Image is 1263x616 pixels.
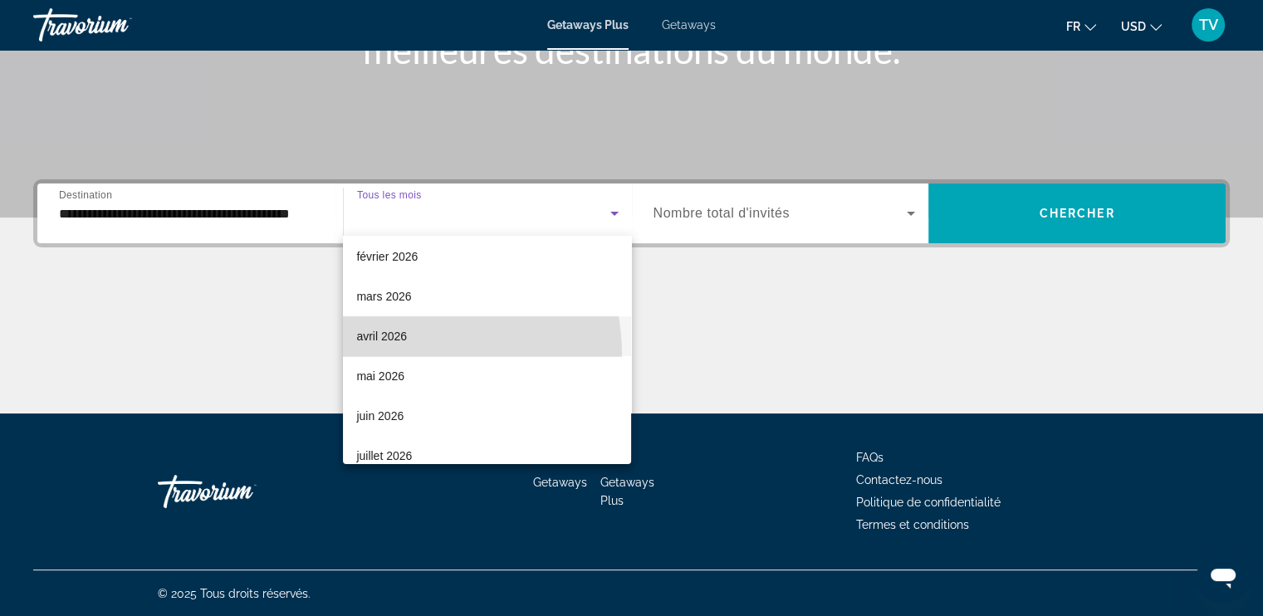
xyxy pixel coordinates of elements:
span: juillet 2026 [356,446,412,466]
span: juin 2026 [356,406,404,426]
span: mai 2026 [356,366,404,386]
span: février 2026 [356,247,418,266]
span: avril 2026 [356,326,407,346]
span: mars 2026 [356,286,411,306]
iframe: Bouton de lancement de la fenêtre de messagerie [1197,550,1250,603]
